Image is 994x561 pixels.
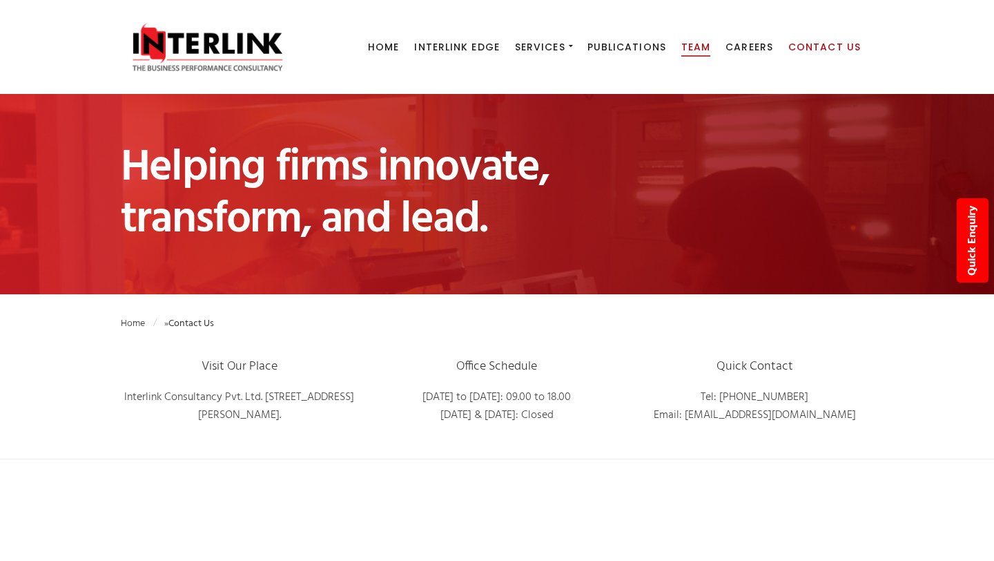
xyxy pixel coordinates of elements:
[957,198,988,283] a: Quick Enquiry
[121,357,358,377] h5: Visit Our Place
[636,357,873,377] h5: Quick Contact
[587,40,666,54] span: Publications
[636,389,873,424] p: Tel: [PHONE_NUMBER] Email: [EMAIL_ADDRESS][DOMAIN_NAME]
[121,142,625,246] h1: Helping firms innovate, transform, and lead.
[121,22,294,72] img: Interlink Consultancy
[168,316,214,332] strong: Contact Us
[788,40,861,54] span: Contact Us
[378,357,615,377] h5: Office Schedule
[725,40,773,54] span: Careers
[414,40,499,54] span: Interlink Edge
[121,389,358,424] p: Interlink Consultancy Pvt. Ltd. [STREET_ADDRESS][PERSON_NAME].
[378,389,615,424] p: [DATE] to [DATE]: 09.00 to 18.00 [DATE] & [DATE]: Closed
[515,40,565,54] span: Services
[368,40,399,54] span: Home
[121,316,214,332] span: »
[681,40,710,54] span: Team
[121,316,157,332] a: Home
